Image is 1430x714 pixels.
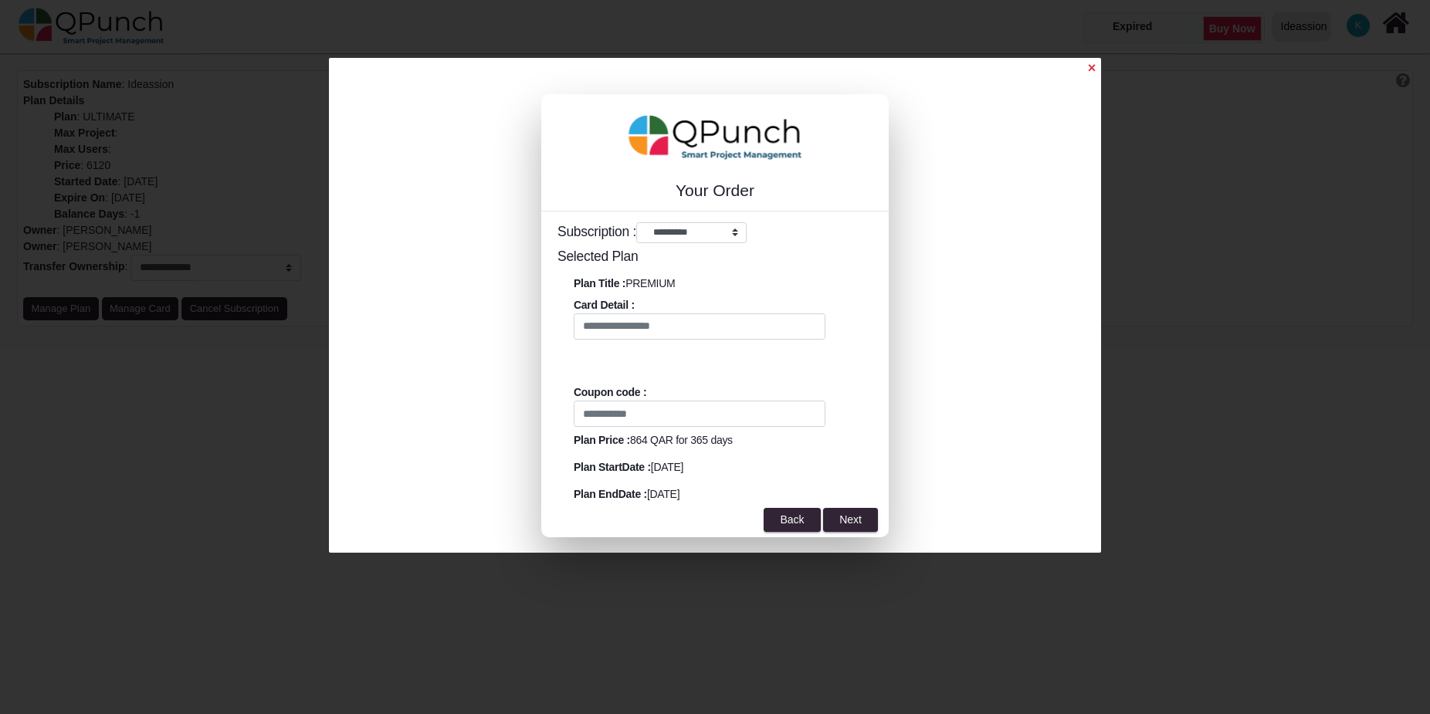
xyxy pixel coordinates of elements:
[574,386,646,398] strong: Coupon code :
[541,427,889,454] div: 864 QAR for 365 days
[629,110,802,165] img: QPunch
[574,356,889,369] iframe: Secure card payment input frame
[541,481,889,508] div: [DATE]
[764,508,820,533] button: Back
[1088,60,1096,76] span: ×
[574,299,635,311] strong: Card Detail :
[541,270,889,297] div: PREMIUM
[823,508,878,533] button: Next
[574,461,651,473] strong: Plan StartDate :
[557,249,889,265] h5: Selected Plan
[574,488,647,500] strong: Plan EndDate :
[557,222,889,243] h5: Subscription :
[574,434,630,446] strong: Plan Price :
[574,277,625,289] strong: Plan Title :
[541,181,889,200] h4: Your Order
[541,454,889,481] div: [DATE]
